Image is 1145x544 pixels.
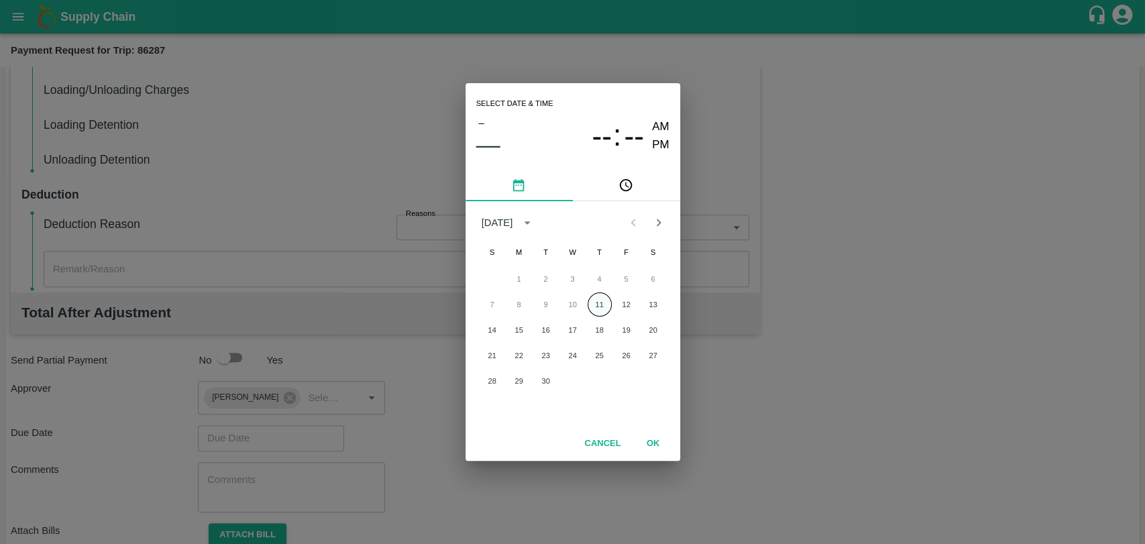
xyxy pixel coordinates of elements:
[561,343,585,368] button: 24
[507,343,531,368] button: 22
[482,215,513,230] div: [DATE]
[480,318,504,342] button: 14
[646,210,671,235] button: Next month
[588,318,612,342] button: 18
[641,343,665,368] button: 27
[613,118,621,154] span: :
[592,119,612,154] span: --
[588,343,612,368] button: 25
[614,318,639,342] button: 19
[641,292,665,317] button: 13
[480,239,504,266] span: Sunday
[534,343,558,368] button: 23
[592,118,612,154] button: --
[476,131,500,158] button: ––
[624,119,644,154] span: --
[534,318,558,342] button: 16
[478,114,484,131] span: –
[476,94,553,114] span: Select date & time
[632,432,675,455] button: OK
[507,318,531,342] button: 15
[652,118,669,136] button: AM
[579,432,626,455] button: Cancel
[561,318,585,342] button: 17
[507,239,531,266] span: Monday
[480,343,504,368] button: 21
[516,212,538,233] button: calendar view is open, switch to year view
[588,239,612,266] span: Thursday
[476,114,487,131] button: –
[466,169,573,201] button: pick date
[614,343,639,368] button: 26
[534,369,558,393] button: 30
[588,292,612,317] button: 11
[573,169,680,201] button: pick time
[652,136,669,154] button: PM
[624,118,644,154] button: --
[614,239,639,266] span: Friday
[480,369,504,393] button: 28
[641,318,665,342] button: 20
[641,239,665,266] span: Saturday
[614,292,639,317] button: 12
[561,239,585,266] span: Wednesday
[534,239,558,266] span: Tuesday
[507,369,531,393] button: 29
